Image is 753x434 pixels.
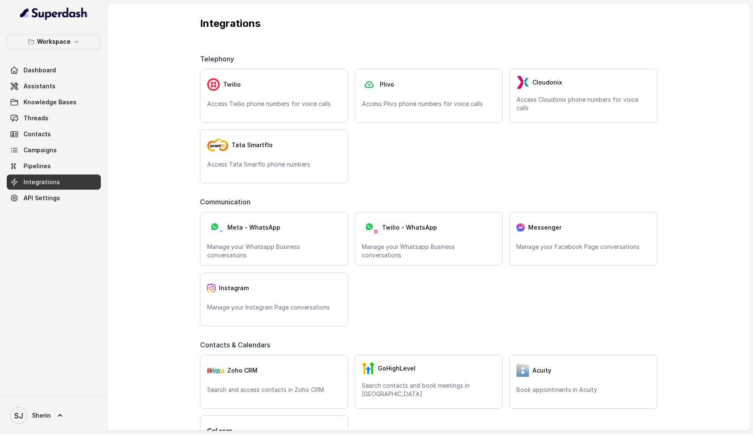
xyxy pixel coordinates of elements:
[14,411,23,420] text: SJ
[20,7,88,20] img: light.svg
[362,100,495,108] p: Access Plivo phone numbers for voice calls
[24,146,57,154] span: Campaigns
[207,284,216,292] img: instagram.04eb0078a085f83fc525.png
[24,98,76,106] span: Knowledge Bases
[24,194,60,202] span: API Settings
[7,63,101,78] a: Dashboard
[232,141,273,149] span: Tata Smartflo
[516,76,529,89] img: LzEnlUgADIwsuYwsTIxNLkxQDEyBEgDTDZAMjs1Qgy9jUyMTMxBzEB8uASKBKLgDqFxF08kI1lQAAAABJRU5ErkJggg==
[7,34,101,49] button: Workspace
[516,95,650,112] p: Access Cloudonix phone numbers for voice calls
[7,159,101,174] a: Pipelines
[516,364,529,377] img: 5vvjV8cQY1AVHSZc2N7qU9QabzYIM+zpgiA0bbq9KFoni1IQNE8dHPp0leJjYW31UJeOyZnSBUO77gdMaNhFCgpjLZzFnVhVC...
[207,100,341,108] p: Access Twilio phone numbers for voice calls
[207,243,341,259] p: Manage your Whatsapp Business conversations
[207,78,220,91] img: twilio.7c09a4f4c219fa09ad352260b0a8157b.svg
[24,82,55,90] span: Assistants
[223,80,241,89] span: Twilio
[207,303,341,312] p: Manage your Instagram Page conversations
[24,114,48,122] span: Threads
[7,404,101,427] a: Sherin
[7,191,101,206] a: API Settings
[207,386,341,394] p: Search and access contacts in Zoho CRM
[200,54,237,64] span: Telephony
[227,223,280,232] span: Meta - WhatsApp
[37,37,71,47] p: Workspace
[380,80,394,89] span: Plivo
[382,223,437,232] span: Twilio - WhatsApp
[362,243,495,259] p: Manage your Whatsapp Business conversations
[24,130,51,138] span: Contacts
[516,243,650,251] p: Manage your Facebook Page conversations
[528,223,561,232] span: Messenger
[7,111,101,126] a: Threads
[219,284,249,292] span: Instagram
[362,381,495,398] p: Search contacts and book meetings in [GEOGRAPHIC_DATA]
[7,95,101,110] a: Knowledge Bases
[516,386,650,394] p: Book appointments in Acuity
[362,362,374,375] img: GHL.59f7fa3143240424d279.png
[200,17,657,30] p: Integrations
[362,78,376,91] img: plivo.d3d850b57a745af99832d897a96997ac.svg
[207,139,228,151] img: tata-smart-flo.8a5748c556e2c421f70c.png
[207,160,341,169] p: Access Tata Smarflo phone numbers
[24,162,51,170] span: Pipelines
[24,178,60,186] span: Integrations
[207,368,224,373] img: zohoCRM.b78897e9cd59d39d120b21c64f7c2b3a.svg
[532,78,562,87] span: Cloudonix
[32,411,51,420] span: Sherin
[7,143,101,158] a: Campaigns
[7,175,101,190] a: Integrations
[200,340,274,350] span: Contacts & Calendars
[532,366,551,375] span: Acuity
[200,197,254,207] span: Communication
[24,66,56,74] span: Dashboard
[7,79,101,94] a: Assistants
[378,364,416,373] span: GoHighLevel
[7,127,101,142] a: Contacts
[207,428,232,434] img: logo.svg
[227,366,258,375] span: Zoho CRM
[516,223,525,232] img: messenger.2e14a0163066c29f9ca216c7989aa592.svg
